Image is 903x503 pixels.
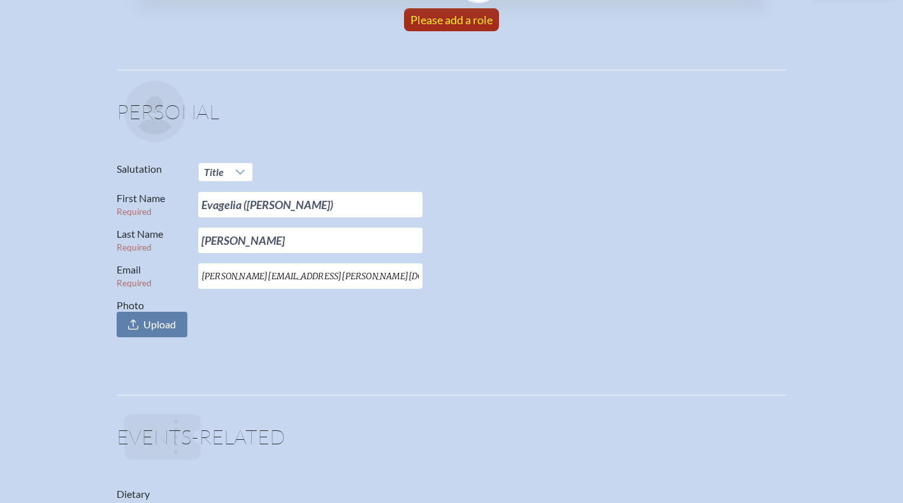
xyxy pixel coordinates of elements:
[117,242,152,252] span: Required
[117,278,152,288] span: Required
[117,299,188,337] label: Photo
[117,426,787,457] h1: Events-related
[204,166,224,178] span: Title
[117,163,188,175] label: Salutation
[405,8,498,31] a: Please add a role
[117,192,188,217] label: First Name
[410,13,493,27] span: Please add a role
[117,228,188,253] label: Last Name
[117,101,787,132] h1: Personal
[143,318,176,331] span: Upload
[117,207,152,217] span: Required
[117,263,188,289] label: Email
